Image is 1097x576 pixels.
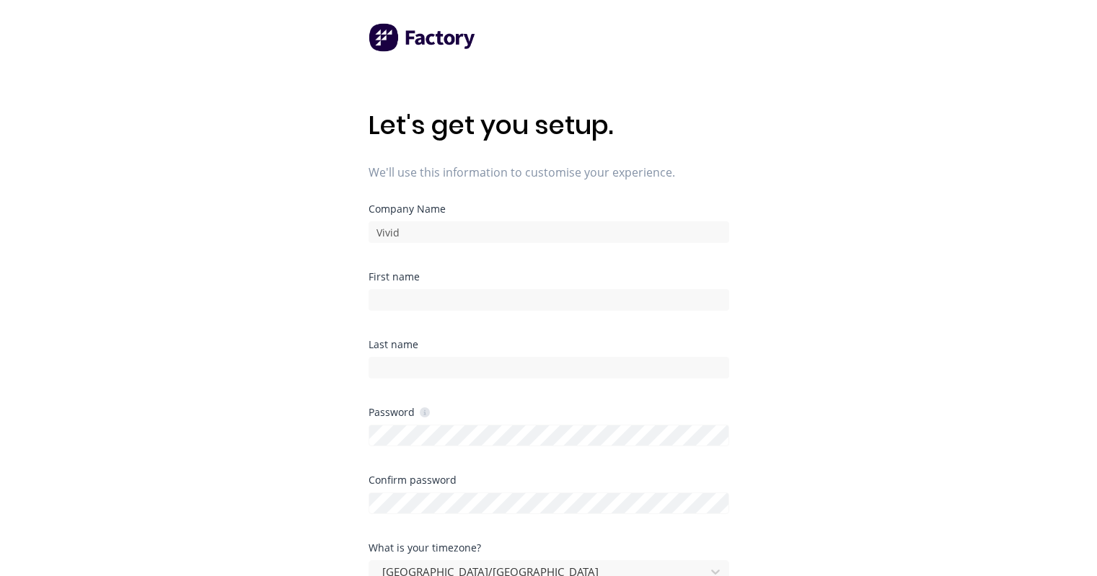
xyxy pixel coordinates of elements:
[369,543,729,553] div: What is your timezone?
[369,272,729,282] div: First name
[369,475,729,485] div: Confirm password
[369,204,729,214] div: Company Name
[369,110,729,141] h1: Let's get you setup.
[369,340,729,350] div: Last name
[369,164,729,181] span: We'll use this information to customise your experience.
[369,405,430,419] div: Password
[369,23,477,52] img: Factory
